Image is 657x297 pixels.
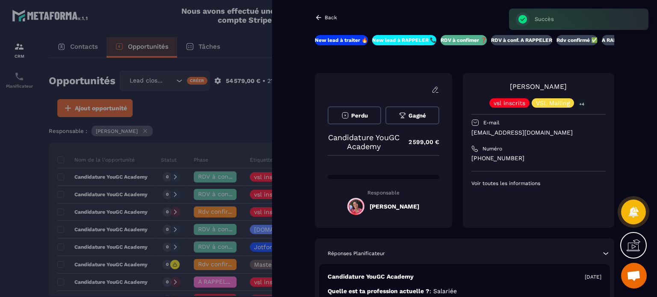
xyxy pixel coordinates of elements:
[408,112,426,119] span: Gagné
[441,37,487,44] p: RDV à confimer ❓
[315,37,368,44] p: New lead à traiter 🔥
[494,100,525,106] p: vsl inscrits
[556,37,598,44] p: Rdv confirmé ✅
[585,273,601,280] p: [DATE]
[471,129,606,137] p: [EMAIL_ADDRESS][DOMAIN_NAME]
[536,100,570,106] p: VSL Mailing
[482,145,502,152] p: Numéro
[328,287,601,295] p: Quelle est ta profession actuelle ?
[328,133,400,151] p: Candidature YouGC Academy
[621,263,647,288] div: Ouvrir le chat
[576,100,587,109] p: +4
[471,154,606,162] p: [PHONE_NUMBER]
[328,106,381,124] button: Perdu
[328,250,385,257] p: Réponses Planificateur
[429,288,457,294] span: : Salariée
[483,119,500,126] p: E-mail
[351,112,368,119] span: Perdu
[491,37,552,44] p: RDV à conf. A RAPPELER
[328,273,414,281] p: Candidature YouGC Academy
[385,106,439,124] button: Gagné
[400,134,439,150] p: 2 599,00 €
[328,190,439,196] p: Responsable
[510,82,567,91] a: [PERSON_NAME]
[370,203,419,210] h5: [PERSON_NAME]
[471,180,606,187] p: Voir toutes les informations
[372,37,436,44] p: New lead à RAPPELER 📞
[325,15,337,21] p: Back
